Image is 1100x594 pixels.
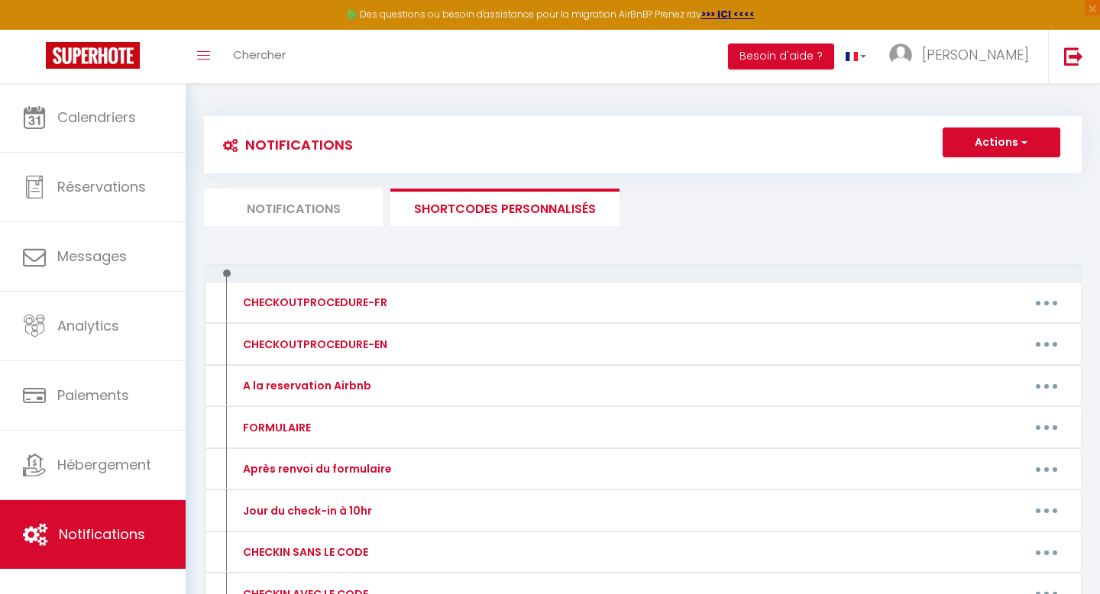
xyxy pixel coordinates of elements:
[204,189,383,226] li: Notifications
[239,460,392,477] div: Après renvoi du formulaire
[922,45,1029,64] span: [PERSON_NAME]
[239,502,372,519] div: Jour du check-in à 10hr
[215,128,353,162] h3: Notifications
[239,336,387,353] div: CHECKOUTPROCEDURE-EN
[390,189,620,226] li: SHORTCODES PERSONNALISÉS
[57,247,127,266] span: Messages
[57,316,119,335] span: Analytics
[57,108,136,127] span: Calendriers
[943,128,1060,158] button: Actions
[46,42,140,69] img: Super Booking
[222,30,297,83] a: Chercher
[233,47,286,63] span: Chercher
[239,419,311,436] div: FORMULAIRE
[1064,47,1083,66] img: logout
[57,177,146,196] span: Réservations
[878,30,1048,83] a: ... [PERSON_NAME]
[701,8,755,21] a: >>> ICI <<<<
[57,386,129,405] span: Paiements
[57,455,151,474] span: Hébergement
[728,44,834,69] button: Besoin d'aide ?
[239,294,387,311] div: CHECKOUTPROCEDURE-FR
[889,44,912,66] img: ...
[239,377,371,394] div: A la reservation Airbnb
[59,525,145,544] span: Notifications
[239,544,368,560] div: CHECKIN SANS LE CODE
